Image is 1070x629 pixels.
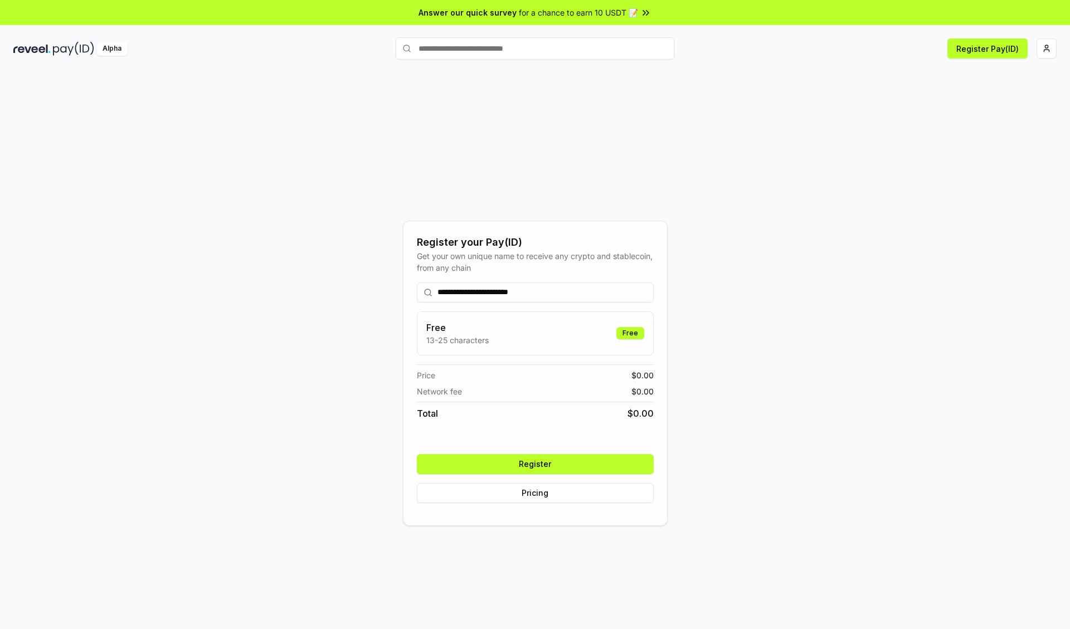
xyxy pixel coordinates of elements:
[417,483,654,503] button: Pricing
[947,38,1028,58] button: Register Pay(ID)
[96,42,128,56] div: Alpha
[417,250,654,274] div: Get your own unique name to receive any crypto and stablecoin, from any chain
[519,7,638,18] span: for a chance to earn 10 USDT 📝
[419,7,517,18] span: Answer our quick survey
[628,407,654,420] span: $ 0.00
[631,369,654,381] span: $ 0.00
[417,407,438,420] span: Total
[426,321,489,334] h3: Free
[417,369,435,381] span: Price
[426,334,489,346] p: 13-25 characters
[417,454,654,474] button: Register
[417,235,654,250] div: Register your Pay(ID)
[631,386,654,397] span: $ 0.00
[616,327,644,339] div: Free
[417,386,462,397] span: Network fee
[13,42,51,56] img: reveel_dark
[53,42,94,56] img: pay_id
